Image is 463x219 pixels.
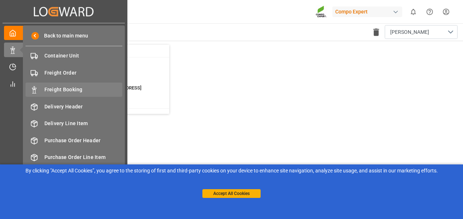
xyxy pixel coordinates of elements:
a: Freight Order [25,65,122,80]
a: Container Unit [25,49,122,63]
a: Purchase Order Line Item [25,150,122,164]
div: Compo Expert [332,7,402,17]
button: Compo Expert [332,5,405,19]
img: Screenshot%202023-09-29%20at%2010.02.21.png_1712312052.png [316,5,327,18]
a: My Reports [4,76,123,91]
span: Back to main menu [39,32,88,40]
button: open menu [385,25,458,39]
a: Delivery Line Item [25,116,122,131]
a: Purchase Order Header [25,133,122,147]
a: My Cockpit [4,26,123,40]
span: [PERSON_NAME] [390,28,429,36]
a: Freight Booking [25,83,122,97]
a: Delivery Header [25,99,122,114]
button: Accept All Cookies [202,189,261,198]
span: Freight Booking [44,86,123,93]
span: Delivery Header [44,103,123,111]
span: Container Unit [44,52,123,60]
button: show 0 new notifications [405,4,422,20]
span: Delivery Line Item [44,120,123,127]
button: Help Center [422,4,438,20]
span: Purchase Order Line Item [44,154,123,161]
div: By clicking "Accept All Cookies”, you agree to the storing of first and third-party cookies on yo... [5,167,458,175]
span: Purchase Order Header [44,137,123,144]
a: Timeslot Management [4,60,123,74]
span: Freight Order [44,69,123,77]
